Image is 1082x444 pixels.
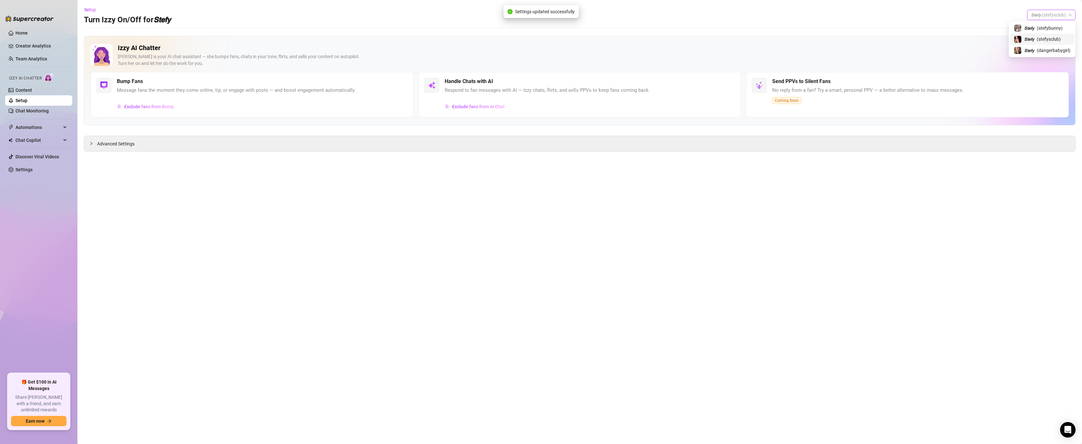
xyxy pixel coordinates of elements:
[15,108,49,113] a: Chat Monitoring
[1068,13,1072,17] span: team
[452,104,505,109] span: Exclude fans from AI Chat
[15,135,61,145] span: Chat Copilot
[15,88,32,93] a: Content
[772,78,831,85] h5: Send PPVs to Silent Fans
[11,394,66,413] span: Share [PERSON_NAME] with a friend, and earn unlimited rewards
[15,30,28,36] a: Home
[1037,25,1063,32] span: ( stefybunny )
[1024,36,1034,43] span: 𝙎𝙩𝙚𝙛𝙮
[84,5,101,15] button: Setup
[15,167,33,172] a: Settings
[15,154,59,159] a: Discover Viral Videos
[8,138,13,143] img: Chat Copilot
[15,41,67,51] a: Creator Analytics
[84,7,96,12] span: Setup
[1031,10,1072,20] span: 𝙎𝙩𝙚𝙛𝙮 (stefysclub)
[1014,25,1021,32] img: 𝙎𝙩𝙚𝙛𝙮 (@stefybunny)
[772,87,964,94] span: No reply from a fan? Try a smart, personal PPV — a better alternative to mass messages.
[124,104,174,109] span: Exclude fans from Bump
[1014,36,1021,43] img: 𝙎𝙩𝙚𝙛𝙮 (@stefysclub)
[445,101,505,112] button: Exclude fans from AI Chat
[26,418,45,424] span: Earn now
[84,15,171,25] h3: Turn Izzy On/Off for 𝙎𝙩𝙚𝙛𝙮
[8,125,14,130] span: thunderbolt
[100,81,108,89] img: svg%3e
[772,97,801,104] span: Coming Soon
[755,81,763,89] img: svg%3e
[445,78,493,85] h5: Handle Chats with AI
[117,87,356,94] span: Message fans the moment they come online, tip, or engage with posts — and boost engagement automa...
[11,379,66,392] span: 🎁 Get $100 in AI Messages
[5,16,54,22] img: logo-BBDzfeDw.svg
[507,9,512,14] span: check-circle
[117,101,174,112] button: Exclude fans from Bump
[89,140,97,147] div: collapsed
[118,44,1049,52] h2: Izzy AI Chatter
[117,104,122,109] img: svg%3e
[44,73,54,82] img: AI Chatter
[91,44,113,66] img: Izzy AI Chatter
[47,419,52,423] span: arrow-right
[1024,25,1034,32] span: 𝙎𝙩𝙚𝙛𝙮
[15,122,61,132] span: Automations
[1060,422,1076,438] div: Open Intercom Messenger
[1014,47,1021,54] img: 𝙎𝙩𝙚𝙛𝙮 (@dangerbabygirl)
[445,87,650,94] span: Respond to fan messages with AI — Izzy chats, flirts, and sells PPVs to keep fans coming back.
[89,142,93,145] span: collapsed
[428,81,436,89] img: svg%3e
[515,8,575,15] span: Settings updated successfully
[1037,47,1070,54] span: ( dangerbabygirl )
[11,416,66,426] button: Earn nowarrow-right
[1024,47,1034,54] span: 𝙎𝙩𝙚𝙛𝙮
[15,56,47,61] a: Team Analytics
[9,75,42,81] span: Izzy AI Chatter
[445,104,450,109] img: svg%3e
[15,98,27,103] a: Setup
[117,78,143,85] h5: Bump Fans
[118,53,1049,67] div: [PERSON_NAME] is your AI chat assistant — she bumps fans, chats in your tone, flirts, and sells y...
[97,140,135,147] span: Advanced Settings
[1037,36,1061,43] span: ( stefysclub )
